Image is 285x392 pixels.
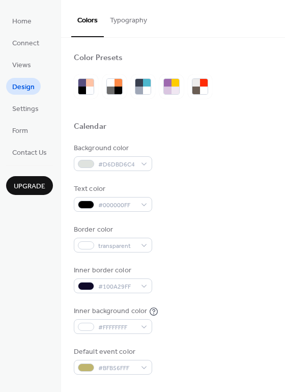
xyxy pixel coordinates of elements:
a: Views [6,56,37,73]
a: Home [6,12,38,29]
span: Contact Us [12,148,47,158]
div: Inner border color [74,265,150,276]
button: Upgrade [6,176,53,195]
a: Contact Us [6,144,53,160]
a: Settings [6,100,45,117]
span: Views [12,60,31,71]
div: Background color [74,143,150,154]
span: Design [12,82,35,93]
a: Connect [6,34,45,51]
div: Text color [74,184,150,194]
div: Inner background color [74,306,147,317]
span: Upgrade [14,181,45,192]
span: Settings [12,104,39,115]
span: transparent [98,241,136,251]
div: Color Presets [74,53,123,64]
span: #D6DBD6C4 [98,159,136,170]
span: Connect [12,38,39,49]
span: #FFFFFFFF [98,322,136,333]
span: #BFB56FFF [98,363,136,374]
div: Calendar [74,122,106,132]
span: #000000FF [98,200,136,211]
span: Form [12,126,28,136]
a: Form [6,122,34,138]
a: Design [6,78,41,95]
span: #100A29FF [98,282,136,292]
div: Border color [74,225,150,235]
span: Home [12,16,32,27]
div: Default event color [74,347,150,357]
